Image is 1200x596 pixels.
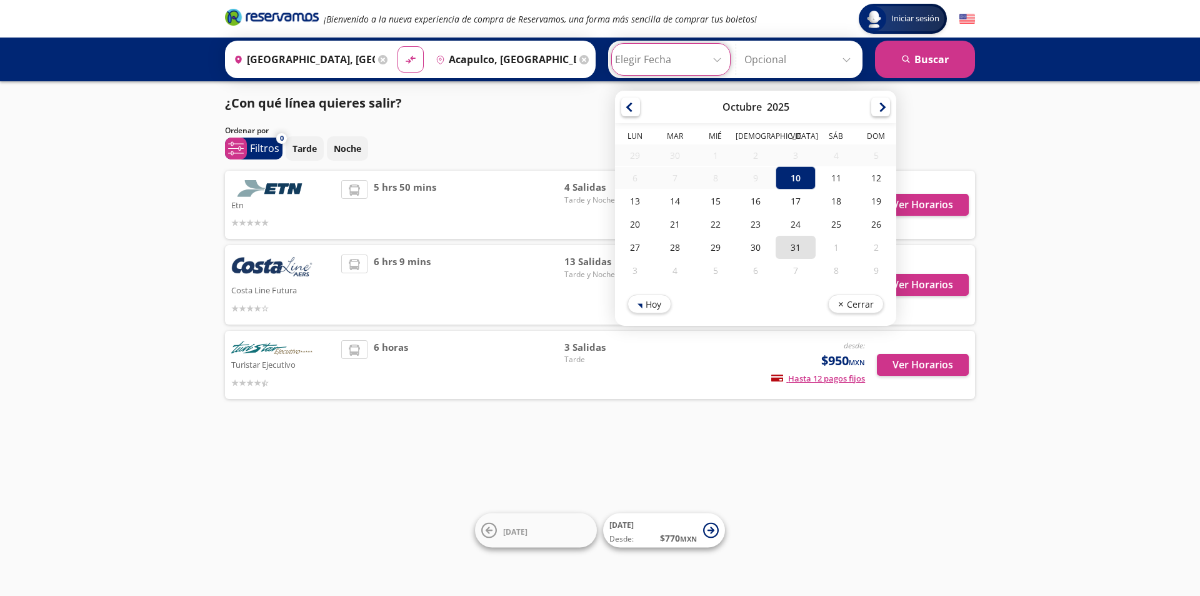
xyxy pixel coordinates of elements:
em: ¡Bienvenido a la nueva experiencia de compra de Reservamos, una forma más sencilla de comprar tus... [324,13,757,25]
small: MXN [849,358,865,367]
th: Viernes [776,131,816,144]
div: 31-Oct-25 [776,236,816,259]
p: Filtros [250,141,279,156]
div: 03-Oct-25 [776,144,816,166]
button: Ver Horarios [877,194,969,216]
input: Buscar Destino [431,44,577,75]
div: 26-Oct-25 [856,213,896,236]
span: Hasta 12 pagos fijos [771,373,865,384]
button: Ver Horarios [877,354,969,376]
div: 08-Oct-25 [696,167,736,189]
th: Miércoles [696,131,736,144]
span: 0 [280,133,284,144]
p: Noche [334,142,361,155]
div: 07-Oct-25 [655,167,695,189]
div: 16-Oct-25 [736,189,776,213]
span: $950 [821,351,865,370]
button: [DATE] [475,513,597,548]
span: 6 hrs 9 mins [374,255,431,315]
div: 28-Oct-25 [655,236,695,259]
div: 02-Oct-25 [736,144,776,166]
button: Buscar [875,41,975,78]
div: 05-Oct-25 [856,144,896,166]
span: [DATE] [609,520,634,530]
small: MXN [680,534,697,543]
div: 04-Oct-25 [816,144,856,166]
input: Elegir Fecha [615,44,727,75]
em: desde: [844,340,865,351]
div: 17-Oct-25 [776,189,816,213]
div: 09-Nov-25 [856,259,896,282]
div: 29-Sep-25 [615,144,655,166]
input: Opcional [744,44,856,75]
span: Desde: [609,533,634,545]
p: Ordenar por [225,125,269,136]
div: 06-Oct-25 [615,167,655,189]
p: Costa Line Futura [231,282,335,297]
span: 3 Salidas [564,340,652,355]
span: Tarde y Noche [564,269,652,280]
div: 23-Oct-25 [736,213,776,236]
div: 02-Nov-25 [856,236,896,259]
div: 13-Oct-25 [615,189,655,213]
button: Ver Horarios [877,274,969,296]
div: 27-Oct-25 [615,236,655,259]
div: 06-Nov-25 [736,259,776,282]
div: 01-Oct-25 [696,144,736,166]
span: 5 hrs 50 mins [374,180,436,230]
span: $ 770 [660,532,697,545]
button: [DATE]Desde:$770MXN [603,513,725,548]
a: Brand Logo [225,8,319,30]
span: 6 horas [374,340,408,390]
div: 24-Oct-25 [776,213,816,236]
i: Brand Logo [225,8,319,26]
div: 2025 [767,100,789,114]
div: Octubre [722,100,762,114]
div: 25-Oct-25 [816,213,856,236]
div: 03-Nov-25 [615,259,655,282]
span: Tarde [564,354,652,365]
img: Costa Line Futura [231,255,312,282]
div: 19-Oct-25 [856,189,896,213]
div: 30-Sep-25 [655,144,695,166]
div: 22-Oct-25 [696,213,736,236]
button: Cerrar [828,295,884,313]
button: 0Filtros [225,138,282,159]
th: Sábado [816,131,856,144]
p: ¿Con qué línea quieres salir? [225,94,402,113]
div: 30-Oct-25 [736,236,776,259]
div: 11-Oct-25 [816,166,856,189]
div: 07-Nov-25 [776,259,816,282]
div: 15-Oct-25 [696,189,736,213]
button: Noche [327,136,368,161]
button: Hoy [627,295,671,313]
div: 29-Oct-25 [696,236,736,259]
div: 09-Oct-25 [736,167,776,189]
p: Etn [231,197,335,212]
span: [DATE] [503,526,527,537]
div: 10-Oct-25 [776,166,816,189]
th: Martes [655,131,695,144]
button: English [959,11,975,27]
input: Buscar Origen [229,44,375,75]
div: 04-Nov-25 [655,259,695,282]
th: Jueves [736,131,776,144]
div: 12-Oct-25 [856,166,896,189]
th: Domingo [856,131,896,144]
button: Tarde [286,136,324,161]
div: 20-Oct-25 [615,213,655,236]
span: Tarde y Noche [564,194,652,206]
p: Tarde [292,142,317,155]
span: 4 Salidas [564,180,652,194]
div: 18-Oct-25 [816,189,856,213]
div: 21-Oct-25 [655,213,695,236]
img: Turistar Ejecutivo [231,340,312,357]
span: 13 Salidas [564,255,652,269]
div: 01-Nov-25 [816,236,856,259]
span: Iniciar sesión [886,13,944,25]
div: 08-Nov-25 [816,259,856,282]
img: Etn [231,180,312,197]
div: 14-Oct-25 [655,189,695,213]
div: 05-Nov-25 [696,259,736,282]
p: Turistar Ejecutivo [231,356,335,371]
